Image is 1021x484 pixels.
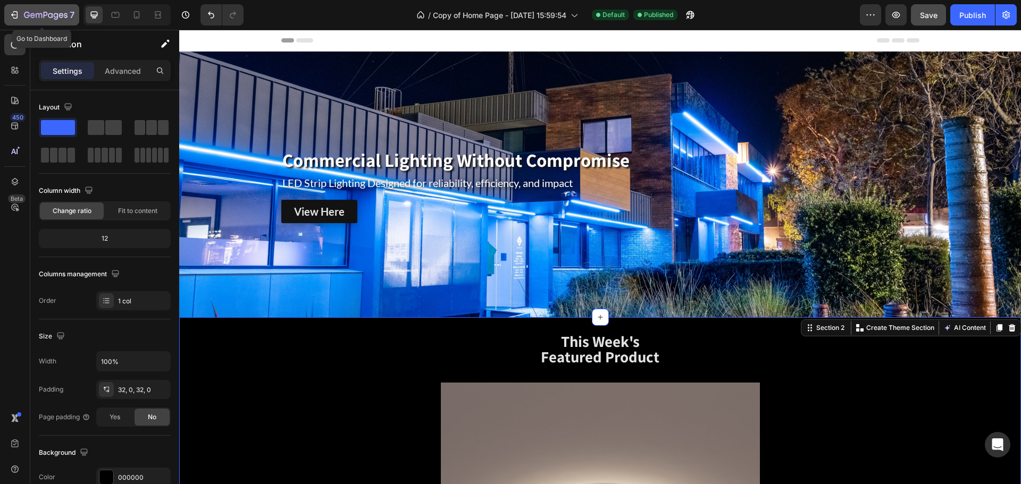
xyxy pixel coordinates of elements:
[39,100,74,115] div: Layout
[8,194,26,203] div: Beta
[762,292,809,304] button: AI Content
[53,65,82,77] p: Settings
[39,446,90,460] div: Background
[911,4,946,26] button: Save
[179,30,1021,484] iframe: Design area
[118,206,157,216] span: Fit to content
[428,10,431,21] span: /
[97,352,170,371] input: Auto
[635,293,667,303] div: Section 2
[985,432,1010,457] div: Open Intercom Messenger
[53,206,91,216] span: Change ratio
[687,293,755,303] p: Create Theme Section
[602,10,625,20] span: Default
[200,4,244,26] div: Undo/Redo
[433,10,566,21] span: Copy of Home Page - [DATE] 15:59:54
[10,113,26,122] div: 450
[950,4,995,26] button: Publish
[105,65,141,77] p: Advanced
[70,9,74,21] p: 7
[41,231,169,246] div: 12
[52,38,139,50] p: Section
[39,184,95,198] div: Column width
[118,385,168,395] div: 32, 0, 32, 0
[39,267,122,282] div: Columns management
[382,301,461,321] strong: This Week's
[39,329,67,344] div: Size
[362,317,480,337] strong: Featured Product
[39,356,56,366] div: Width
[118,473,168,482] div: 000000
[39,385,63,394] div: Padding
[148,412,156,422] span: No
[959,10,986,21] div: Publish
[118,296,168,306] div: 1 col
[644,10,673,20] span: Published
[4,4,79,26] button: 7
[39,296,56,305] div: Order
[920,11,938,20] span: Save
[110,412,120,422] span: Yes
[39,472,55,482] div: Color
[39,412,90,422] div: Page padding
